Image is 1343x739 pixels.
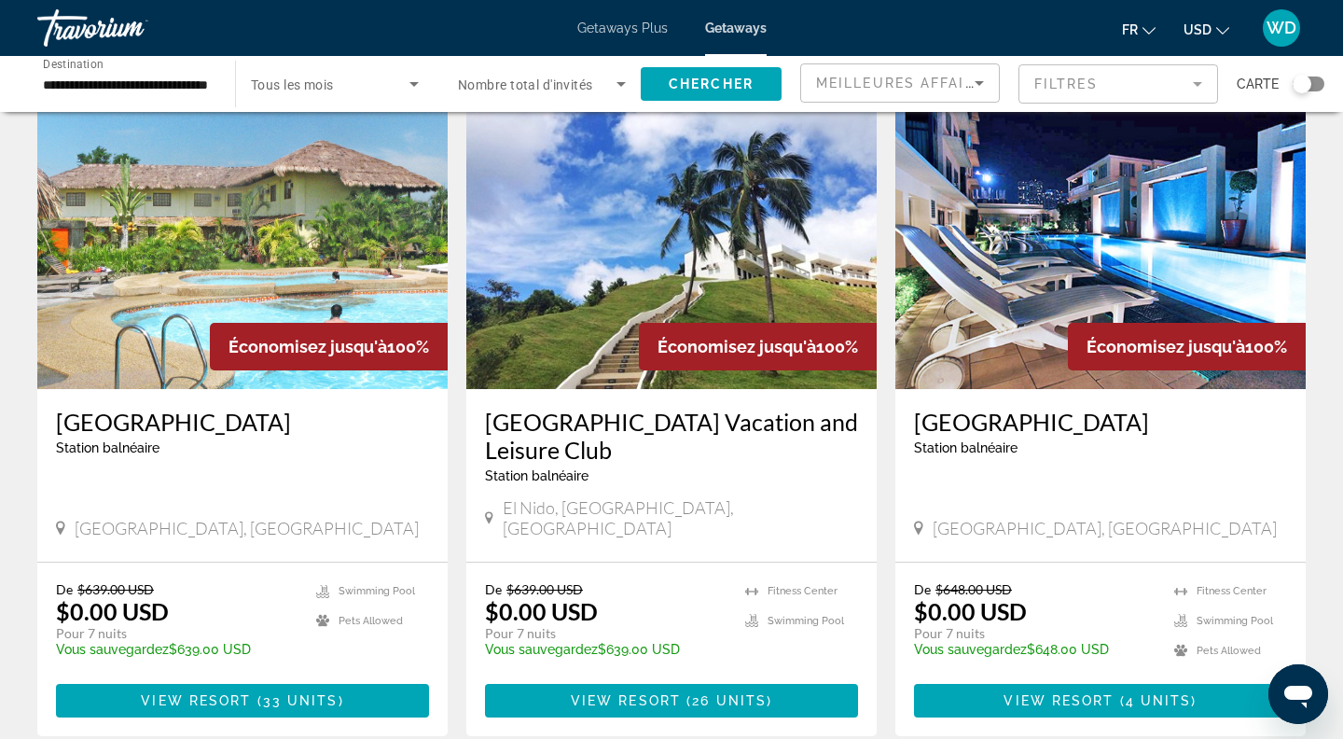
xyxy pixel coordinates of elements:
[56,440,159,455] span: Station balnéaire
[210,323,448,370] div: 100%
[485,625,727,642] p: Pour 7 nuits
[1184,16,1229,43] button: Change currency
[56,642,169,657] span: Vous sauvegardez
[1257,8,1306,48] button: User Menu
[77,581,154,597] span: $639.00 USD
[577,21,668,35] a: Getaways Plus
[658,337,816,356] span: Économisez jusqu'à
[503,497,858,538] span: El Nido, [GEOGRAPHIC_DATA], [GEOGRAPHIC_DATA]
[933,518,1277,538] span: [GEOGRAPHIC_DATA], [GEOGRAPHIC_DATA]
[37,91,448,389] img: A509O01X.jpg
[768,585,838,597] span: Fitness Center
[641,67,782,101] button: Chercher
[485,597,598,625] p: $0.00 USD
[37,4,224,52] a: Travorium
[914,581,931,597] span: De
[485,642,598,657] span: Vous sauvegardez
[339,585,415,597] span: Swimming Pool
[1268,664,1328,724] iframe: Bouton de lancement de la fenêtre de messagerie
[1004,693,1114,708] span: View Resort
[1115,693,1198,708] span: ( )
[339,615,403,627] span: Pets Allowed
[75,518,419,538] span: [GEOGRAPHIC_DATA], [GEOGRAPHIC_DATA]
[768,615,844,627] span: Swimming Pool
[935,581,1012,597] span: $648.00 USD
[43,57,104,70] span: Destination
[56,597,169,625] p: $0.00 USD
[228,337,387,356] span: Économisez jusqu'à
[914,642,1027,657] span: Vous sauvegardez
[466,91,877,389] img: DH03E01L.jpg
[914,597,1027,625] p: $0.00 USD
[263,693,339,708] span: 33 units
[251,693,343,708] span: ( )
[914,440,1018,455] span: Station balnéaire
[1087,337,1245,356] span: Économisez jusqu'à
[914,684,1287,718] button: View Resort(4 units)
[1122,22,1138,37] span: fr
[56,581,73,597] span: De
[56,642,298,657] p: $639.00 USD
[1197,585,1267,597] span: Fitness Center
[1122,16,1156,43] button: Change language
[914,408,1287,436] a: [GEOGRAPHIC_DATA]
[485,642,727,657] p: $639.00 USD
[485,684,858,718] button: View Resort(26 units)
[692,693,767,708] span: 26 units
[1018,63,1218,105] button: Filter
[1197,645,1261,657] span: Pets Allowed
[681,693,772,708] span: ( )
[141,693,251,708] span: View Resort
[1068,323,1306,370] div: 100%
[1197,615,1273,627] span: Swimming Pool
[669,77,754,91] span: Chercher
[1267,19,1296,37] span: WD
[56,684,429,718] button: View Resort(33 units)
[571,693,681,708] span: View Resort
[251,77,334,92] span: Tous les mois
[56,625,298,642] p: Pour 7 nuits
[639,323,877,370] div: 100%
[705,21,767,35] a: Getaways
[56,408,429,436] a: [GEOGRAPHIC_DATA]
[506,581,583,597] span: $639.00 USD
[1126,693,1192,708] span: 4 units
[816,76,995,91] span: Meilleures affaires
[1184,22,1211,37] span: USD
[914,642,1156,657] p: $648.00 USD
[914,625,1156,642] p: Pour 7 nuits
[816,72,984,94] mat-select: Sort by
[485,581,502,597] span: De
[895,91,1306,389] img: 7773O01X.jpg
[485,408,858,464] a: [GEOGRAPHIC_DATA] Vacation and Leisure Club
[458,77,593,92] span: Nombre total d'invités
[485,468,588,483] span: Station balnéaire
[1237,71,1279,97] span: Carte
